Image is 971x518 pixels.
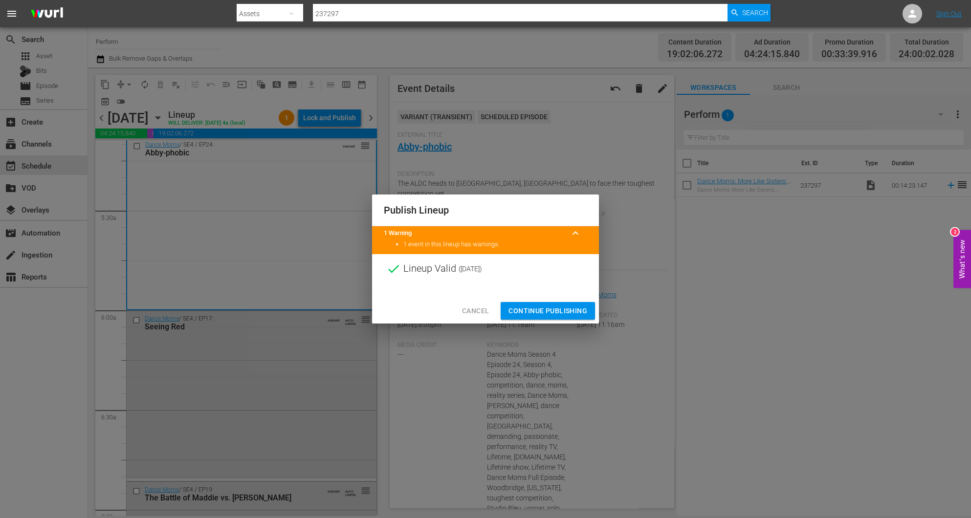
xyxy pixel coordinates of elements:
[508,305,587,317] span: Continue Publishing
[951,228,959,236] div: 2
[953,230,971,288] button: Open Feedback Widget
[372,254,599,283] div: Lineup Valid
[936,10,962,18] a: Sign Out
[384,229,564,238] title: 1 Warning
[403,240,587,249] li: 1 event in this lineup has warnings.
[564,221,587,245] button: keyboard_arrow_up
[6,8,18,20] span: menu
[454,302,497,320] button: Cancel
[459,261,482,276] span: ( [DATE] )
[501,302,595,320] button: Continue Publishing
[742,4,768,22] span: Search
[384,202,587,218] h2: Publish Lineup
[570,227,581,239] span: keyboard_arrow_up
[462,305,489,317] span: Cancel
[23,2,70,25] img: ans4CAIJ8jUAAAAAAAAAAAAAAAAAAAAAAAAgQb4GAAAAAAAAAAAAAAAAAAAAAAAAJMjXAAAAAAAAAAAAAAAAAAAAAAAAgAT5G...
